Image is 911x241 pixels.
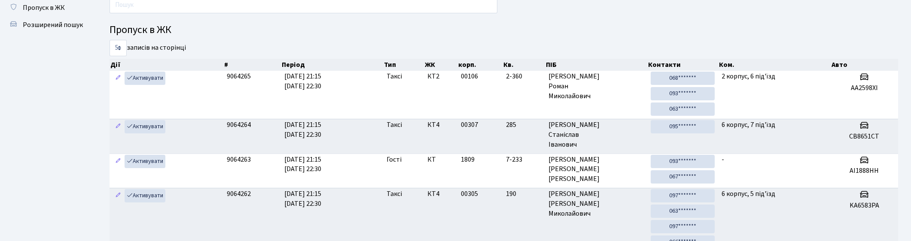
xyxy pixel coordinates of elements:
th: ПІБ [545,59,647,71]
span: [DATE] 21:15 [DATE] 22:30 [284,120,321,139]
span: 285 [506,120,542,130]
span: 9064262 [227,189,251,199]
h5: KA6583PA [834,202,895,210]
select: записів на сторінці [110,40,127,56]
span: 9064263 [227,155,251,164]
span: 1809 [461,155,475,164]
h5: CB8651CT [834,133,895,141]
th: Тип [383,59,424,71]
a: Активувати [125,120,165,133]
span: Таксі [387,72,402,81]
span: КТ4 [427,120,454,130]
span: Пропуск в ЖК [23,3,65,12]
span: Таксі [387,120,402,130]
span: - [722,155,724,164]
a: Редагувати [113,189,123,202]
span: [DATE] 21:15 [DATE] 22:30 [284,189,321,208]
th: Кв. [503,59,545,71]
a: Активувати [125,189,165,202]
a: Розширений пошук [4,16,90,33]
span: КТ [427,155,454,165]
span: 9064265 [227,72,251,81]
span: 2-360 [506,72,542,81]
a: Редагувати [113,120,123,133]
th: Контакти [647,59,718,71]
h5: AA2598XI [834,84,895,92]
h5: АІ1888НН [834,167,895,175]
span: 00106 [461,72,478,81]
span: [DATE] 21:15 [DATE] 22:30 [284,155,321,174]
a: Активувати [125,155,165,168]
span: 6 корпус, 5 під'їзд [722,189,775,199]
span: 00307 [461,120,478,130]
h4: Пропуск в ЖК [110,24,898,36]
label: записів на сторінці [110,40,186,56]
a: Редагувати [113,155,123,168]
th: корп. [457,59,503,71]
span: 6 корпус, 7 під'їзд [722,120,775,130]
a: Редагувати [113,72,123,85]
th: Період [281,59,384,71]
span: [PERSON_NAME] Станіслав Іванович [548,120,643,150]
span: КТ2 [427,72,454,81]
th: # [223,59,281,71]
span: Розширений пошук [23,20,83,30]
span: КТ4 [427,189,454,199]
span: 7-233 [506,155,542,165]
th: Ком. [718,59,831,71]
th: Авто [831,59,898,71]
a: Активувати [125,72,165,85]
span: 190 [506,189,542,199]
th: Дії [110,59,223,71]
span: 00305 [461,189,478,199]
th: ЖК [424,59,457,71]
span: Таксі [387,189,402,199]
span: [PERSON_NAME] [PERSON_NAME] Миколайович [548,189,643,219]
span: 9064264 [227,120,251,130]
span: Гості [387,155,402,165]
span: [PERSON_NAME] [PERSON_NAME] [PERSON_NAME] [548,155,643,184]
span: [DATE] 21:15 [DATE] 22:30 [284,72,321,91]
span: [PERSON_NAME] Роман Миколайович [548,72,643,101]
span: 2 корпус, 6 під'їзд [722,72,775,81]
